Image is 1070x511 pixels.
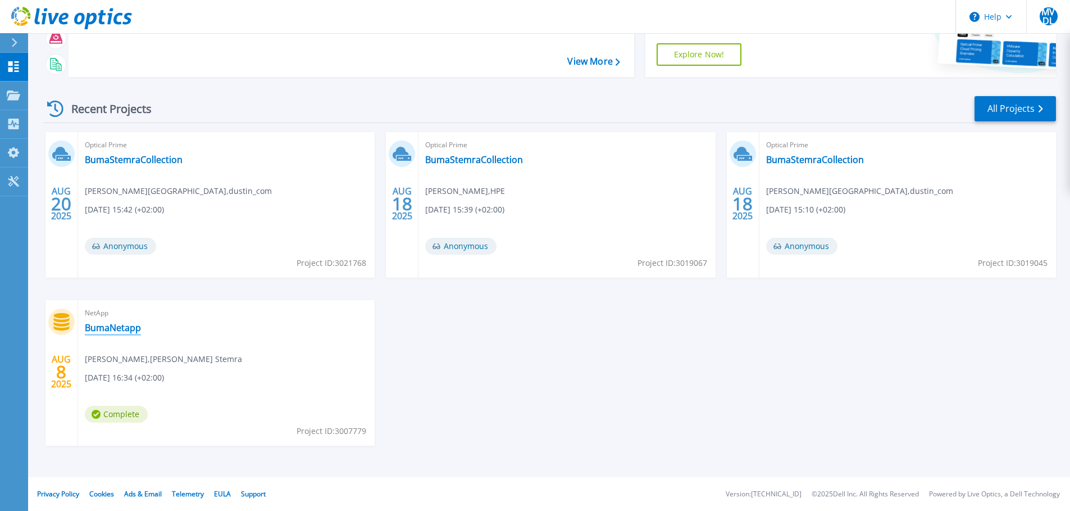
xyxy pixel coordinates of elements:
[425,154,523,165] a: BumaStemraCollection
[425,204,504,216] span: [DATE] 15:39 (+02:00)
[85,154,183,165] a: BumaStemraCollection
[391,183,413,224] div: AUG 2025
[732,183,753,224] div: AUG 2025
[56,367,66,377] span: 8
[85,139,368,151] span: Optical Prime
[172,489,204,499] a: Telemetry
[766,204,845,216] span: [DATE] 15:10 (+02:00)
[1040,7,1058,25] span: MVDL
[85,204,164,216] span: [DATE] 15:42 (+02:00)
[657,43,742,66] a: Explore Now!
[392,199,412,209] span: 18
[85,238,156,255] span: Anonymous
[214,489,231,499] a: EULA
[812,491,919,498] li: © 2025 Dell Inc. All Rights Reserved
[766,139,1049,151] span: Optical Prime
[85,307,368,319] span: NetApp
[124,489,162,499] a: Ads & Email
[89,489,114,499] a: Cookies
[51,183,72,224] div: AUG 2025
[85,353,242,365] span: [PERSON_NAME] , [PERSON_NAME] Stemra
[766,185,953,197] span: [PERSON_NAME][GEOGRAPHIC_DATA] , dustin_com
[37,489,79,499] a: Privacy Policy
[85,185,272,197] span: [PERSON_NAME][GEOGRAPHIC_DATA] , dustin_com
[297,257,366,269] span: Project ID: 3021768
[85,322,141,333] a: BumaNetapp
[85,372,164,384] span: [DATE] 16:34 (+02:00)
[51,199,71,209] span: 20
[425,238,497,255] span: Anonymous
[978,257,1048,269] span: Project ID: 3019045
[241,489,266,499] a: Support
[766,154,864,165] a: BumaStemraCollection
[732,199,753,209] span: 18
[638,257,707,269] span: Project ID: 3019067
[297,425,366,437] span: Project ID: 3007779
[766,238,837,255] span: Anonymous
[726,491,802,498] li: Version: [TECHNICAL_ID]
[43,95,167,123] div: Recent Projects
[975,96,1056,121] a: All Projects
[51,351,72,392] div: AUG 2025
[567,56,620,67] a: View More
[85,406,148,423] span: Complete
[425,185,505,197] span: [PERSON_NAME] , HPE
[425,139,708,151] span: Optical Prime
[929,491,1060,498] li: Powered by Live Optics, a Dell Technology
